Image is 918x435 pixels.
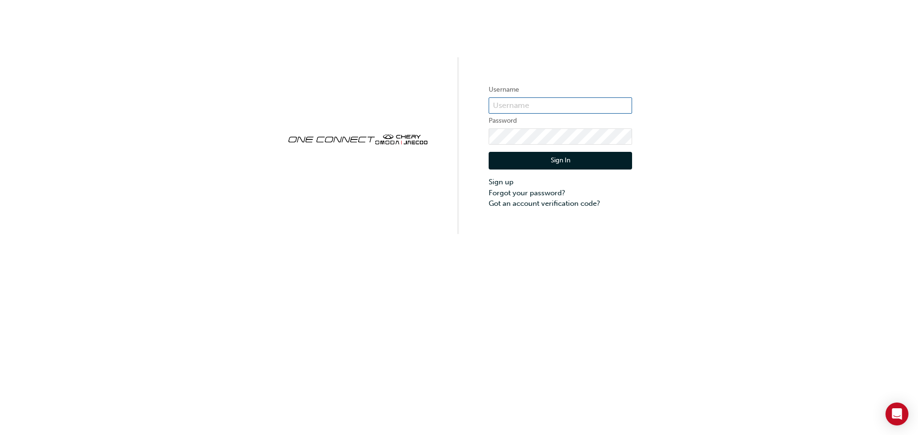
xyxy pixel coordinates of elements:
label: Password [489,115,632,127]
div: Open Intercom Messenger [885,403,908,425]
button: Sign In [489,152,632,170]
a: Sign up [489,177,632,188]
a: Got an account verification code? [489,198,632,209]
input: Username [489,97,632,114]
img: oneconnect [286,126,429,151]
label: Username [489,84,632,95]
a: Forgot your password? [489,188,632,199]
